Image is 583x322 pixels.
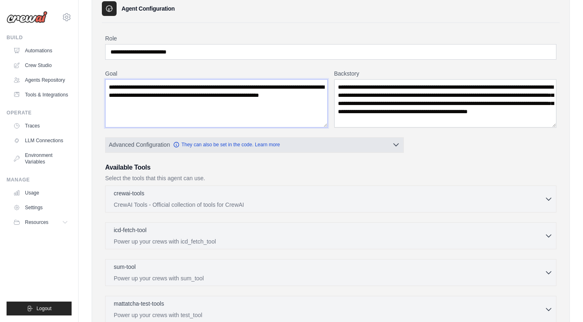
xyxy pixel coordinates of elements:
[10,201,72,214] a: Settings
[109,300,553,319] button: mattatcha-test-tools Power up your crews with test_tool
[106,137,403,152] button: Advanced Configuration They can also be set in the code. Learn more
[7,11,47,23] img: Logo
[10,74,72,87] a: Agents Repository
[10,216,72,229] button: Resources
[114,201,545,209] p: CrewAI Tools - Official collection of tools for CrewAI
[114,263,136,271] p: sum-tool
[25,219,48,226] span: Resources
[109,226,553,246] button: icd-fetch-tool Power up your crews with icd_fetch_tool
[105,163,556,172] h3: Available Tools
[114,237,545,246] p: Power up your crews with icd_fetch_tool
[7,302,72,315] button: Logout
[109,189,553,209] button: crewai-tools CrewAI Tools - Official collection of tools for CrewAI
[114,274,545,282] p: Power up your crews with sum_tool
[10,59,72,72] a: Crew Studio
[114,189,144,197] p: crewai-tools
[105,174,556,182] p: Select the tools that this agent can use.
[122,4,175,13] h3: Agent Configuration
[36,305,52,312] span: Logout
[7,110,72,116] div: Operate
[10,186,72,199] a: Usage
[114,300,164,308] p: mattatcha-test-tools
[7,177,72,183] div: Manage
[105,34,556,42] label: Role
[114,311,545,319] p: Power up your crews with test_tool
[109,263,553,282] button: sum-tool Power up your crews with sum_tool
[105,69,328,78] label: Goal
[109,141,170,149] span: Advanced Configuration
[10,88,72,101] a: Tools & Integrations
[10,149,72,168] a: Environment Variables
[114,226,146,234] p: icd-fetch-tool
[7,34,72,41] div: Build
[173,141,280,148] a: They can also be set in the code. Learn more
[334,69,557,78] label: Backstory
[10,44,72,57] a: Automations
[10,119,72,132] a: Traces
[10,134,72,147] a: LLM Connections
